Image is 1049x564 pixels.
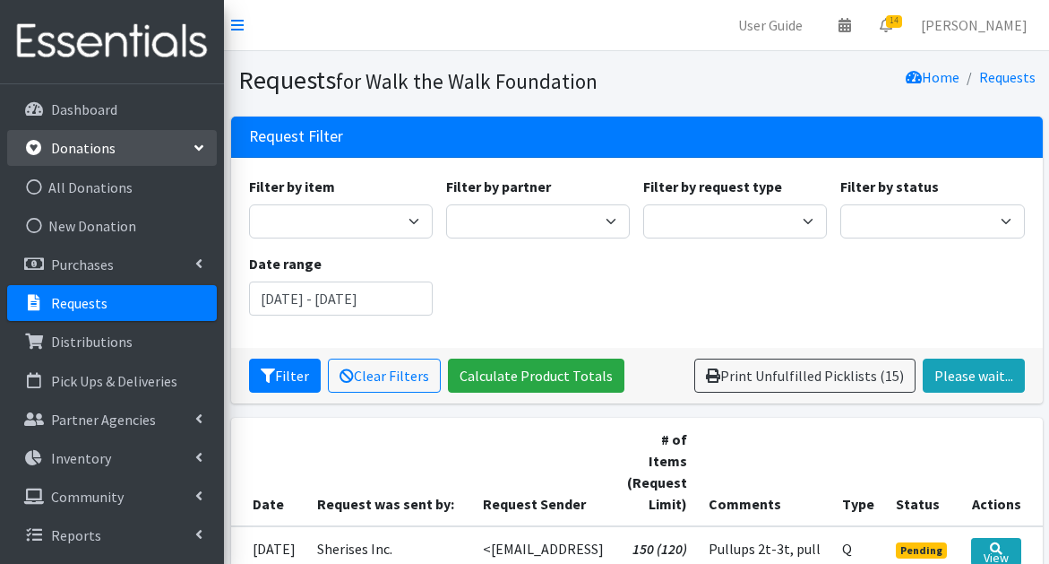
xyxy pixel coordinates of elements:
a: Inventory [7,440,217,476]
th: Type [831,418,885,526]
p: Donations [51,139,116,157]
a: Donations [7,130,217,166]
h3: Request Filter [249,127,343,146]
a: Partner Agencies [7,402,217,438]
a: Purchases [7,247,217,282]
abbr: Quantity [842,540,852,558]
h1: Requests [238,65,631,96]
p: Inventory [51,449,111,467]
p: Purchases [51,256,114,273]
p: Reports [51,526,101,544]
span: Pending [896,542,947,559]
p: Partner Agencies [51,411,156,429]
a: Clear Filters [328,359,441,393]
a: Reports [7,517,217,553]
th: Request was sent by: [306,418,473,526]
a: Requests [7,285,217,321]
a: Requests [979,68,1036,86]
a: Please wait... [923,359,1025,393]
p: Dashboard [51,100,117,118]
button: Filter [249,359,321,393]
a: Community [7,479,217,515]
a: Pick Ups & Deliveries [7,363,217,399]
span: 14 [886,15,902,28]
th: Comments [698,418,831,526]
a: All Donations [7,169,217,205]
label: Filter by status [840,176,939,197]
th: Date [231,418,306,526]
a: Home [906,68,959,86]
input: January 1, 2011 - December 31, 2011 [249,282,433,316]
label: Filter by partner [446,176,551,197]
p: Distributions [51,333,133,351]
th: # of Items (Request Limit) [616,418,698,526]
a: [PERSON_NAME] [907,7,1042,43]
a: Calculate Product Totals [448,359,624,393]
small: for Walk the Walk Foundation [336,68,598,94]
p: Community [51,488,124,506]
a: 14 [865,7,907,43]
a: Distributions [7,324,217,360]
label: Filter by request type [643,176,782,197]
label: Date range [249,253,322,274]
label: Filter by item [249,176,335,197]
a: User Guide [724,7,817,43]
th: Status [885,418,960,526]
p: Requests [51,294,107,312]
a: New Donation [7,208,217,244]
th: Request Sender [472,418,616,526]
a: Print Unfulfilled Picklists (15) [694,359,916,393]
th: Actions [960,418,1042,526]
img: HumanEssentials [7,12,217,72]
p: Pick Ups & Deliveries [51,372,177,390]
a: Dashboard [7,91,217,127]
